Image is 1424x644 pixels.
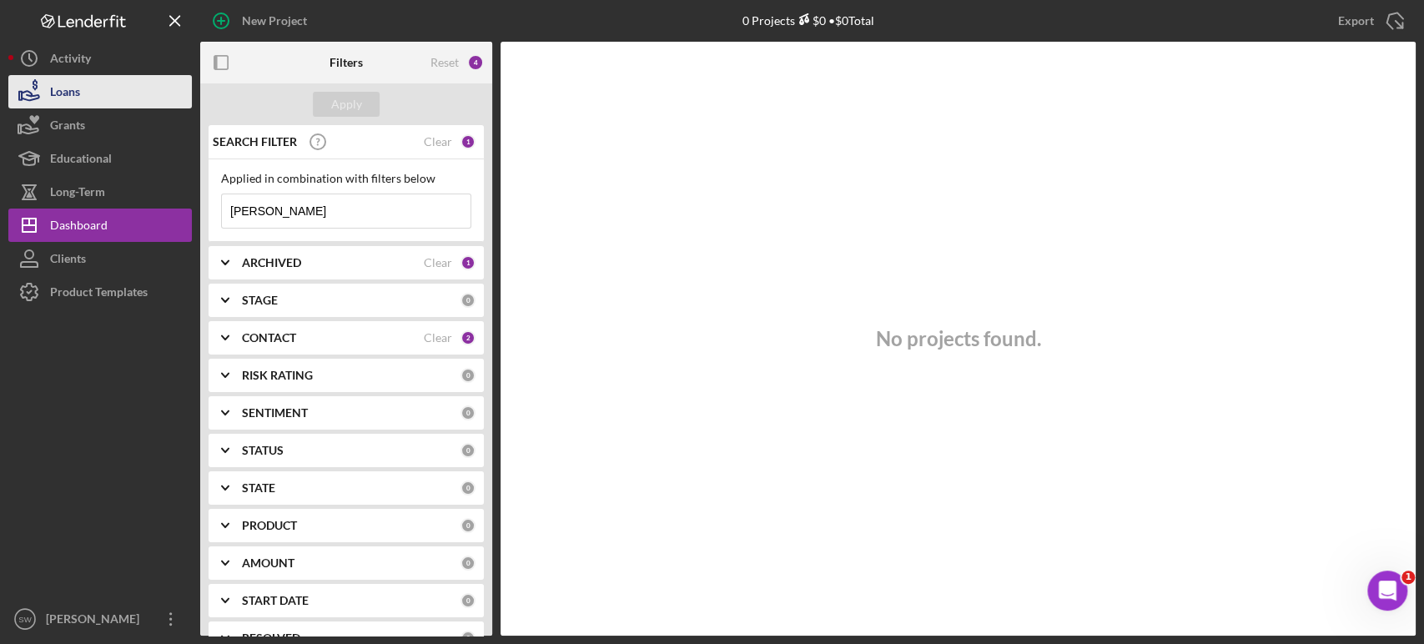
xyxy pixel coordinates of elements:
[8,209,192,242] button: Dashboard
[8,275,192,309] button: Product Templates
[467,54,484,71] div: 4
[50,75,80,113] div: Loans
[460,443,476,458] div: 0
[242,331,296,345] b: CONTACT
[50,42,91,79] div: Activity
[8,75,192,108] button: Loans
[460,593,476,608] div: 0
[1401,571,1415,584] span: 1
[8,142,192,175] button: Educational
[742,13,874,28] div: 0 Projects • $0 Total
[313,92,380,117] button: Apply
[8,242,192,275] button: Clients
[430,56,459,69] div: Reset
[1321,4,1416,38] button: Export
[1338,4,1374,38] div: Export
[200,4,324,38] button: New Project
[460,134,476,149] div: 1
[221,172,471,185] div: Applied in combination with filters below
[331,92,362,117] div: Apply
[242,4,307,38] div: New Project
[242,294,278,307] b: STAGE
[795,13,826,28] div: $0
[460,405,476,420] div: 0
[242,406,308,420] b: SENTIMENT
[460,330,476,345] div: 2
[242,256,301,269] b: ARCHIVED
[8,42,192,75] button: Activity
[460,480,476,496] div: 0
[242,556,294,570] b: AMOUNT
[242,369,313,382] b: RISK RATING
[50,209,108,246] div: Dashboard
[424,331,452,345] div: Clear
[242,519,297,532] b: PRODUCT
[330,56,363,69] b: Filters
[460,368,476,383] div: 0
[242,594,309,607] b: START DATE
[50,108,85,146] div: Grants
[242,444,284,457] b: STATUS
[50,275,148,313] div: Product Templates
[42,602,150,640] div: [PERSON_NAME]
[18,615,32,624] text: SW
[424,256,452,269] div: Clear
[460,518,476,533] div: 0
[1367,571,1407,611] iframe: Intercom live chat
[460,255,476,270] div: 1
[460,293,476,308] div: 0
[50,175,105,213] div: Long-Term
[8,108,192,142] button: Grants
[460,556,476,571] div: 0
[50,142,112,179] div: Educational
[8,175,192,209] button: Long-Term
[242,481,275,495] b: STATE
[8,602,192,636] button: SW[PERSON_NAME]
[50,242,86,279] div: Clients
[876,327,1041,350] h3: No projects found.
[424,135,452,148] div: Clear
[213,135,297,148] b: SEARCH FILTER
